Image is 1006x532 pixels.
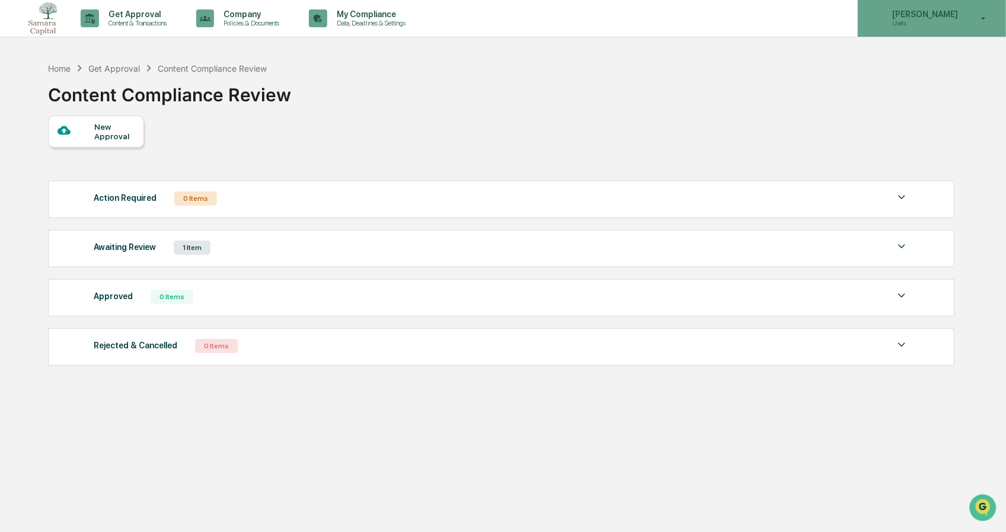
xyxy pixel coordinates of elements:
[202,94,216,108] button: Start new chat
[95,122,135,141] div: New Approval
[158,63,267,73] div: Content Compliance Review
[327,9,411,19] p: My Compliance
[94,239,156,255] div: Awaiting Review
[883,19,964,27] p: Users
[81,144,152,165] a: 🗄️Attestations
[40,90,194,102] div: Start new chat
[214,9,285,19] p: Company
[99,9,173,19] p: Get Approval
[24,149,76,161] span: Preclearance
[86,150,95,159] div: 🗄️
[88,63,140,73] div: Get Approval
[12,24,216,43] p: How can we help?
[98,149,147,161] span: Attestations
[84,200,143,209] a: Powered byPylon
[7,144,81,165] a: 🖐️Preclearance
[48,75,291,105] div: Content Compliance Review
[327,19,411,27] p: Data, Deadlines & Settings
[895,338,909,352] img: caret
[174,191,217,206] div: 0 Items
[12,172,21,182] div: 🔎
[94,338,177,353] div: Rejected & Cancelled
[195,339,238,353] div: 0 Items
[883,9,964,19] p: [PERSON_NAME]
[12,150,21,159] div: 🖐️
[48,63,71,73] div: Home
[7,166,79,188] a: 🔎Data Lookup
[94,190,157,206] div: Action Required
[968,493,1000,525] iframe: Open customer support
[28,2,57,35] img: logo
[99,19,173,27] p: Content & Transactions
[12,90,33,111] img: 1746055101610-c473b297-6a78-478c-a979-82029cc54cd1
[24,171,75,183] span: Data Lookup
[214,19,285,27] p: Policies & Documents
[40,102,150,111] div: We're available if you need us!
[118,200,143,209] span: Pylon
[174,241,210,255] div: 1 Item
[895,289,909,303] img: caret
[94,289,133,304] div: Approved
[151,290,193,304] div: 0 Items
[895,190,909,204] img: caret
[895,239,909,254] img: caret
